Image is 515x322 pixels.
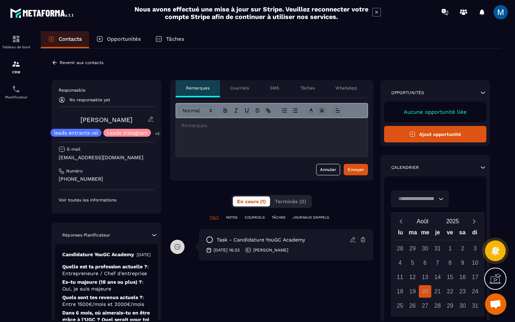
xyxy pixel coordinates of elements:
[134,5,369,20] h2: Nous avons effectué une mise à jour sur Stripe. Veuillez reconnecter votre compte Stripe afin de ...
[2,45,30,49] p: Tableau de bord
[431,271,444,283] div: 14
[394,228,481,312] div: Calendar wrapper
[406,285,419,298] div: 19
[148,31,191,48] a: Tâches
[62,232,110,238] p: Réponses Planificateur
[468,216,481,226] button: Next month
[431,285,444,298] div: 21
[394,271,406,283] div: 11
[217,236,305,243] p: task - Candidature YouGC Academy
[230,85,249,91] p: Courriels
[186,85,210,91] p: Remarques
[335,85,357,91] p: WhatsApp
[137,252,151,258] p: [DATE]
[89,31,148,48] a: Opportunités
[226,215,237,220] p: NOTES
[66,168,83,174] p: Numéro
[456,299,469,312] div: 30
[406,257,419,269] div: 5
[438,215,468,228] button: Open years overlay
[456,228,469,240] div: sa
[396,195,437,203] input: Search for option
[394,285,406,298] div: 18
[408,215,438,228] button: Open months overlay
[444,285,456,298] div: 22
[419,257,431,269] div: 6
[12,35,20,43] img: formation
[456,271,469,283] div: 16
[419,299,431,312] div: 27
[62,279,151,292] p: Es-tu majeure (18 ans ou plus) ?
[293,215,329,220] p: JOURNAUX D'APPELS
[394,257,406,269] div: 4
[12,60,20,68] img: formation
[406,299,419,312] div: 26
[12,85,20,93] img: scheduler
[300,85,315,91] p: Tâches
[210,215,219,220] p: TOUT
[275,199,306,204] span: Terminés (0)
[59,176,154,182] p: [PHONE_NUMBER]
[272,215,285,220] p: TÂCHES
[316,164,340,175] button: Annuler
[394,299,406,312] div: 25
[469,299,481,312] div: 31
[2,70,30,74] p: CRM
[153,130,162,137] p: +2
[348,166,364,173] div: Envoyer
[469,285,481,298] div: 24
[80,116,132,123] a: [PERSON_NAME]
[407,228,419,240] div: ma
[406,242,419,255] div: 29
[469,242,481,255] div: 3
[214,247,240,253] p: [DATE] 16:33
[107,130,147,135] p: Leads Instagram
[384,126,487,142] button: Ajout opportunité
[394,242,481,312] div: Calendar days
[2,79,30,104] a: schedulerschedulerPlanificateur
[419,271,431,283] div: 13
[245,215,265,220] p: COURRIELS
[59,154,154,161] p: [EMAIL_ADDRESS][DOMAIN_NAME]
[394,216,408,226] button: Previous month
[419,242,431,255] div: 30
[253,247,288,253] p: [PERSON_NAME]
[431,228,444,240] div: je
[62,251,134,258] p: Candidature YouGC Academy
[271,196,310,206] button: Terminés (0)
[237,199,266,204] span: En cours (1)
[391,109,480,115] p: Aucune opportunité liée
[59,87,154,93] p: Responsable
[59,197,154,203] p: Voir toutes les informations
[2,29,30,54] a: formationformationTableau de bord
[444,257,456,269] div: 8
[69,97,110,102] p: No responsable yet
[444,271,456,283] div: 15
[485,293,506,315] a: Ouvrir le chat
[431,299,444,312] div: 28
[62,294,151,308] p: Quels sont tes revenus actuels ?
[444,299,456,312] div: 29
[444,228,456,240] div: ve
[2,95,30,99] p: Planificateur
[394,228,407,240] div: lu
[62,263,151,277] p: Quelle est ta profession actuelle ?
[469,257,481,269] div: 10
[344,164,368,175] button: Envoyer
[391,90,424,96] p: Opportunités
[406,271,419,283] div: 12
[2,54,30,79] a: formationformationCRM
[456,242,469,255] div: 2
[166,36,184,42] p: Tâches
[456,257,469,269] div: 9
[54,130,98,135] p: leads entrants vsl
[444,242,456,255] div: 1
[391,165,419,170] p: Calendrier
[431,242,444,255] div: 31
[469,271,481,283] div: 17
[270,85,279,91] p: SMS
[59,36,82,42] p: Contacts
[60,60,103,65] p: Revenir aux contacts
[419,228,432,240] div: me
[456,285,469,298] div: 23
